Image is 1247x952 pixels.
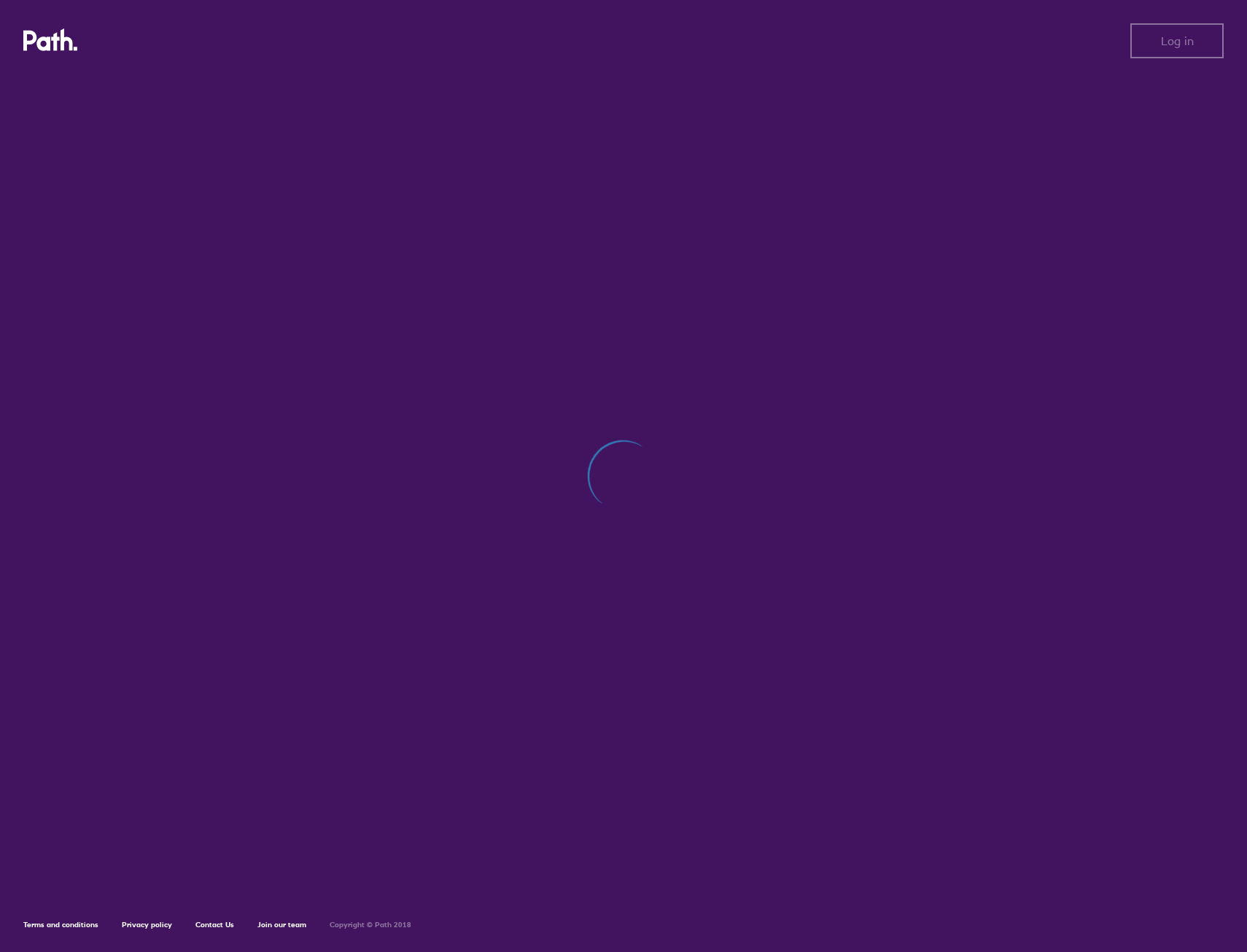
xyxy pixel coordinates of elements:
span: Log in [1161,34,1194,47]
a: Join our team [257,920,306,929]
button: Log in [1130,23,1224,58]
a: Contact Us [195,920,234,929]
h6: Copyright © Path 2018 [330,921,411,929]
a: Terms and conditions [23,920,98,929]
a: Privacy policy [122,920,172,929]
